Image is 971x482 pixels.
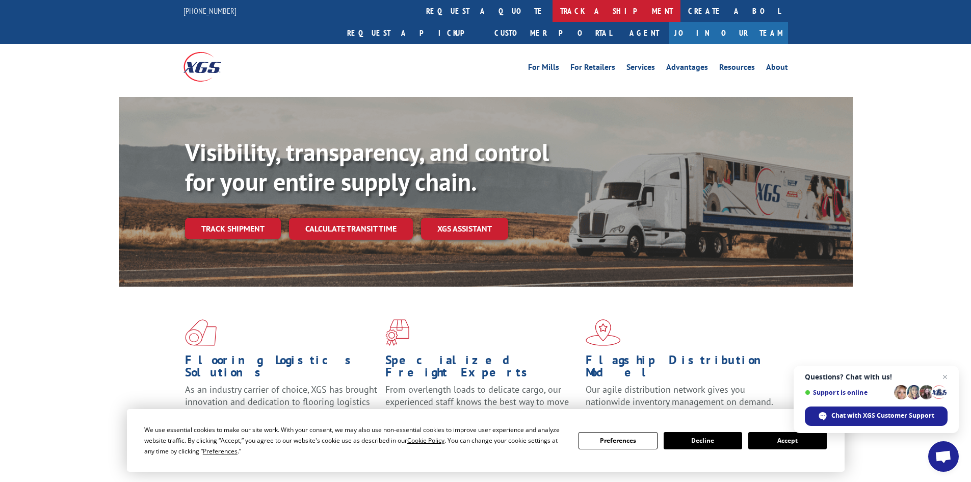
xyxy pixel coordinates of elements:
[127,409,845,472] div: Cookie Consent Prompt
[407,436,444,445] span: Cookie Policy
[669,22,788,44] a: Join Our Team
[185,384,377,420] span: As an industry carrier of choice, XGS has brought innovation and dedication to flooring logistics...
[385,319,409,346] img: xgs-icon-focused-on-flooring-red
[487,22,619,44] a: Customer Portal
[185,136,549,197] b: Visibility, transparency, and control for your entire supply chain.
[528,63,559,74] a: For Mills
[666,63,708,74] a: Advantages
[289,218,413,240] a: Calculate transit time
[421,218,508,240] a: XGS ASSISTANT
[339,22,487,44] a: Request a pickup
[719,63,755,74] a: Resources
[385,384,578,429] p: From overlength loads to delicate cargo, our experienced staff knows the best way to move your fr...
[805,389,890,396] span: Support is online
[144,424,566,456] div: We use essential cookies to make our site work. With your consent, we may also use non-essential ...
[586,319,621,346] img: xgs-icon-flagship-distribution-model-red
[385,354,578,384] h1: Specialized Freight Experts
[766,63,788,74] a: About
[831,411,934,420] span: Chat with XGS Customer Support
[183,6,237,16] a: [PHONE_NUMBER]
[619,22,669,44] a: Agent
[203,447,238,455] span: Preferences
[626,63,655,74] a: Services
[586,384,773,408] span: Our agile distribution network gives you nationwide inventory management on demand.
[185,319,217,346] img: xgs-icon-total-supply-chain-intelligence-red
[664,432,742,449] button: Decline
[185,354,378,384] h1: Flooring Logistics Solutions
[586,354,778,384] h1: Flagship Distribution Model
[805,373,948,381] span: Questions? Chat with us!
[805,407,948,426] div: Chat with XGS Customer Support
[185,218,281,239] a: Track shipment
[928,441,959,472] div: Open chat
[579,432,657,449] button: Preferences
[570,63,615,74] a: For Retailers
[939,371,951,383] span: Close chat
[748,432,827,449] button: Accept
